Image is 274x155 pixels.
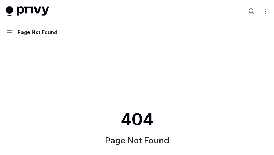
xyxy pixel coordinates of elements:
[105,135,169,146] h1: Page Not Found
[261,6,268,16] button: More actions
[246,6,257,17] button: Open search
[119,110,155,129] span: 404
[6,6,49,16] img: light logo
[18,28,57,37] div: Page Not Found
